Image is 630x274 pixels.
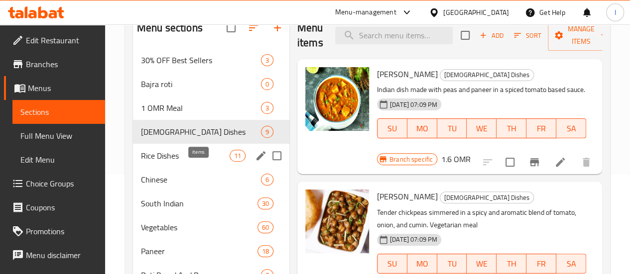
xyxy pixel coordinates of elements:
a: Menus [4,76,105,100]
span: TH [501,121,522,136]
span: Coupons [26,201,97,213]
span: Menus [28,82,97,94]
span: SA [560,257,582,271]
span: Select all sections [221,17,242,38]
span: South Indian [141,197,257,209]
button: SA [556,118,586,138]
span: Bajra roti [141,78,261,90]
span: Sort sections [242,16,265,40]
div: items [261,54,273,66]
span: Vegetables [141,221,257,233]
div: Jain Dishes [141,126,261,138]
span: 30 [258,199,273,208]
span: Sort items [507,28,548,43]
span: WE [471,121,493,136]
span: Promotions [26,225,97,237]
span: [DATE] 07:09 PM [386,100,441,109]
p: Indian dish made with peas and paneer in a spiced tomato based sauce. [377,84,586,96]
button: Add section [265,16,289,40]
span: 3 [261,103,273,113]
span: FR [530,121,552,136]
span: [DEMOGRAPHIC_DATA] Dishes [141,126,261,138]
button: Branch-specific-item [522,150,546,174]
span: SU [381,121,403,136]
img: Chana Masala [305,189,369,253]
button: TU [437,254,467,274]
span: Sort [514,30,541,41]
img: Mattar Paneer [305,67,369,131]
div: Chinese [141,174,261,185]
div: items [261,102,273,114]
div: Jain Dishes [440,191,534,203]
div: South Indian30 [133,191,289,215]
span: I [614,7,616,18]
span: Branch specific [385,155,437,164]
span: 3 [261,56,273,65]
button: MO [407,254,437,274]
div: items [257,197,273,209]
a: Coupons [4,195,105,219]
div: items [261,174,273,185]
a: Menu disclaimer [4,243,105,267]
button: delete [574,150,598,174]
div: items [257,245,273,257]
span: 6 [261,175,273,184]
p: Tender chickpeas simmered in a spicy and aromatic blend of tomato, onion, and cumin. Vegetarian meal [377,206,586,231]
button: TU [437,118,467,138]
a: Choice Groups [4,172,105,195]
span: TU [441,257,463,271]
span: Sections [20,106,97,118]
span: 18 [258,247,273,256]
span: [PERSON_NAME] [377,67,438,82]
span: 0 [261,80,273,89]
span: WE [471,257,493,271]
a: Branches [4,52,105,76]
button: WE [467,254,497,274]
span: MO [411,121,433,136]
div: [GEOGRAPHIC_DATA] [443,7,509,18]
a: Sections [12,100,105,124]
span: 11 [230,151,245,161]
div: items [257,221,273,233]
span: 9 [261,127,273,137]
span: TH [501,257,522,271]
div: Vegetables60 [133,215,289,239]
span: [DEMOGRAPHIC_DATA] Dishes [440,192,533,203]
span: 60 [258,223,273,232]
button: edit [253,148,268,163]
span: 1 OMR Meal [141,102,261,114]
div: items [261,126,273,138]
span: Add item [476,28,507,43]
div: Paneer18 [133,239,289,263]
button: SU [377,254,407,274]
span: MO [411,257,433,271]
div: Rice Dishes11edit [133,144,289,168]
span: FR [530,257,552,271]
span: Manage items [556,23,607,48]
span: Choice Groups [26,178,97,189]
a: Edit Restaurant [4,28,105,52]
button: MO [407,118,437,138]
div: [DEMOGRAPHIC_DATA] Dishes9 [133,120,289,144]
span: SA [560,121,582,136]
button: TH [497,118,526,138]
span: SU [381,257,403,271]
span: [PERSON_NAME] [377,189,438,204]
div: Jain Dishes [440,69,534,81]
span: [DATE] 07:09 PM [386,235,441,244]
div: Bajra roti0 [133,72,289,96]
h2: Menu items [297,20,323,50]
button: Add [476,28,507,43]
span: Edit Restaurant [26,34,97,46]
span: Select section [455,25,476,46]
a: Edit menu item [554,156,566,168]
div: Chinese6 [133,168,289,191]
span: Rice Dishes [141,150,230,162]
div: Paneer [141,245,257,257]
button: Sort [511,28,544,43]
button: TH [497,254,526,274]
div: items [261,78,273,90]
